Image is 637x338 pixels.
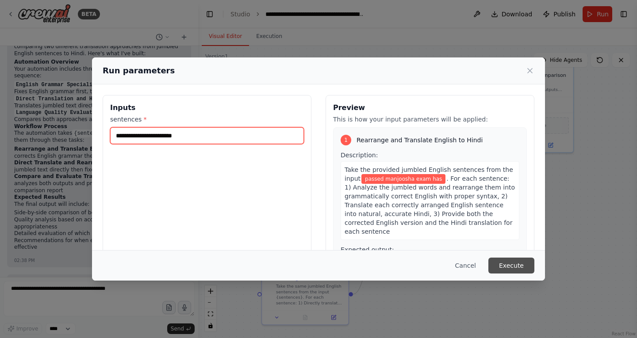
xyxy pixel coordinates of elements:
[333,103,527,113] h3: Preview
[488,258,534,273] button: Execute
[333,115,527,124] p: This is how your input parameters will be applied:
[357,136,483,144] span: Rearrange and Translate English to Hindi
[448,258,483,273] button: Cancel
[341,246,394,253] span: Expected output:
[361,174,445,184] span: Variable: sentences
[341,152,378,159] span: Description:
[110,103,304,113] h3: Inputs
[110,115,304,124] label: sentences
[345,166,513,182] span: Take the provided jumbled English sentences from the input
[341,135,351,145] div: 1
[345,175,515,235] span: . For each sentence: 1) Analyze the jumbled words and rearrange them into grammatically correct E...
[103,65,175,77] h2: Run parameters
